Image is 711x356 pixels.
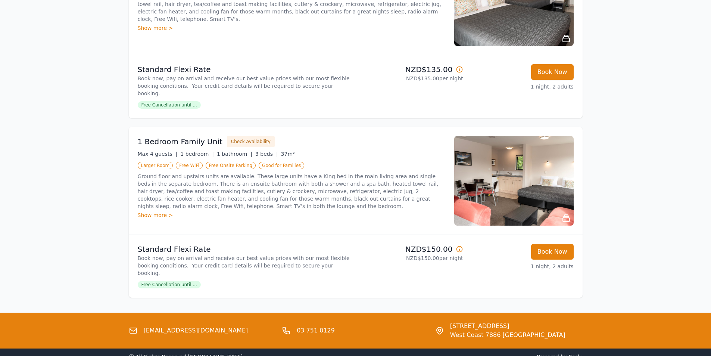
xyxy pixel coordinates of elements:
p: NZD$135.00 per night [359,75,463,82]
p: Standard Flexi Rate [138,64,353,75]
div: Show more > [138,211,445,219]
span: 1 bathroom | [217,151,252,157]
span: Free WiFi [176,162,203,169]
button: Check Availability [227,136,275,147]
p: NZD$135.00 [359,64,463,75]
p: Ground floor and upstairs units are available. These large units have a King bed in the main livi... [138,173,445,210]
span: Good for Families [259,162,304,169]
p: Standard Flexi Rate [138,244,353,254]
p: 1 night, 2 adults [469,263,574,270]
span: 37m² [281,151,295,157]
p: Book now, pay on arrival and receive our best value prices with our most flexible booking conditi... [138,254,353,277]
span: Free Cancellation until ... [138,101,201,109]
span: 3 beds | [255,151,278,157]
button: Book Now [531,64,574,80]
span: Larger Room [138,162,173,169]
span: [STREET_ADDRESS] [450,322,565,331]
a: [EMAIL_ADDRESS][DOMAIN_NAME] [144,326,248,335]
span: Free Onsite Parking [206,162,256,169]
p: NZD$150.00 [359,244,463,254]
p: Book now, pay on arrival and receive our best value prices with our most flexible booking conditi... [138,75,353,97]
span: Max 4 guests | [138,151,178,157]
span: Free Cancellation until ... [138,281,201,288]
span: 1 bedroom | [180,151,214,157]
a: 03 751 0129 [297,326,335,335]
h3: 1 Bedroom Family Unit [138,136,222,147]
span: West Coast 7886 [GEOGRAPHIC_DATA] [450,331,565,340]
p: 1 night, 2 adults [469,83,574,90]
p: NZD$150.00 per night [359,254,463,262]
div: Show more > [138,24,445,32]
button: Book Now [531,244,574,260]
